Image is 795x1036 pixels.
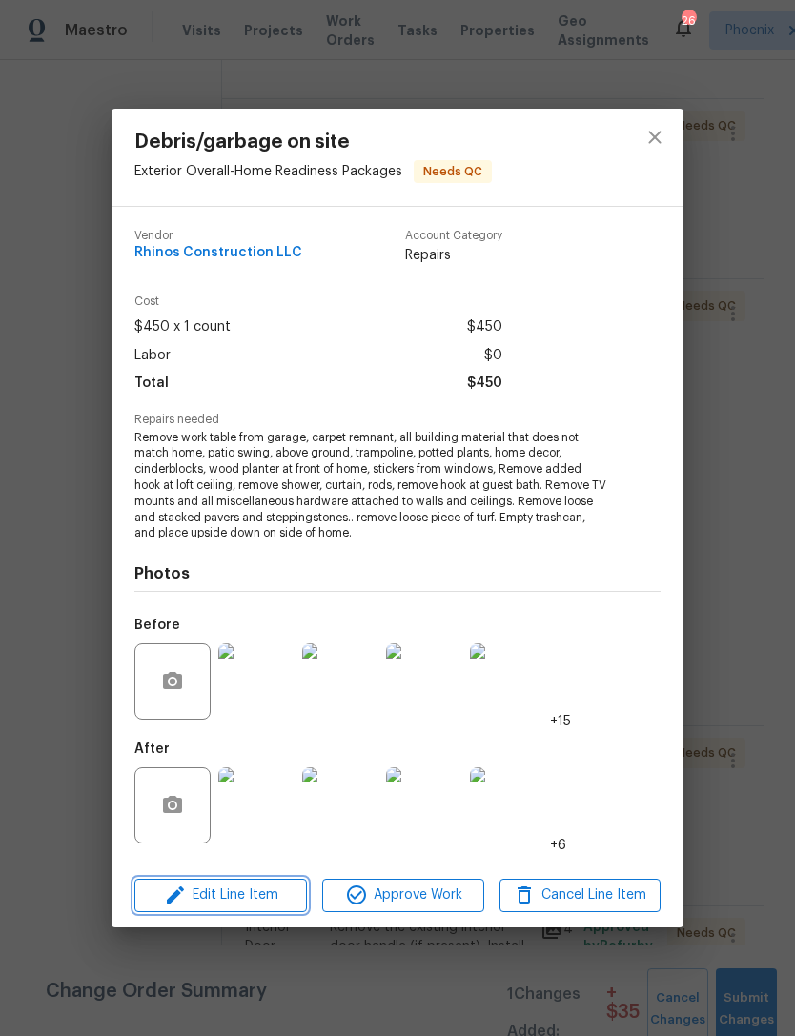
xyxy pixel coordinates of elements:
[328,884,478,907] span: Approve Work
[416,162,490,181] span: Needs QC
[134,314,231,341] span: $450 x 1 count
[134,619,180,632] h5: Before
[467,370,502,397] span: $450
[134,370,169,397] span: Total
[505,884,655,907] span: Cancel Line Item
[550,836,566,855] span: +6
[134,246,302,260] span: Rhinos Construction LLC
[405,246,502,265] span: Repairs
[550,712,571,731] span: +15
[322,879,483,912] button: Approve Work
[140,884,301,907] span: Edit Line Item
[484,342,502,370] span: $0
[682,11,695,30] div: 26
[134,295,502,308] span: Cost
[467,314,502,341] span: $450
[499,879,661,912] button: Cancel Line Item
[134,414,661,426] span: Repairs needed
[134,564,661,583] h4: Photos
[134,230,302,242] span: Vendor
[134,165,402,178] span: Exterior Overall - Home Readiness Packages
[134,742,170,756] h5: After
[134,430,608,542] span: Remove work table from garage, carpet remnant, all building material that does not match home, pa...
[134,879,307,912] button: Edit Line Item
[134,132,492,152] span: Debris/garbage on site
[134,342,171,370] span: Labor
[632,114,678,160] button: close
[405,230,502,242] span: Account Category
